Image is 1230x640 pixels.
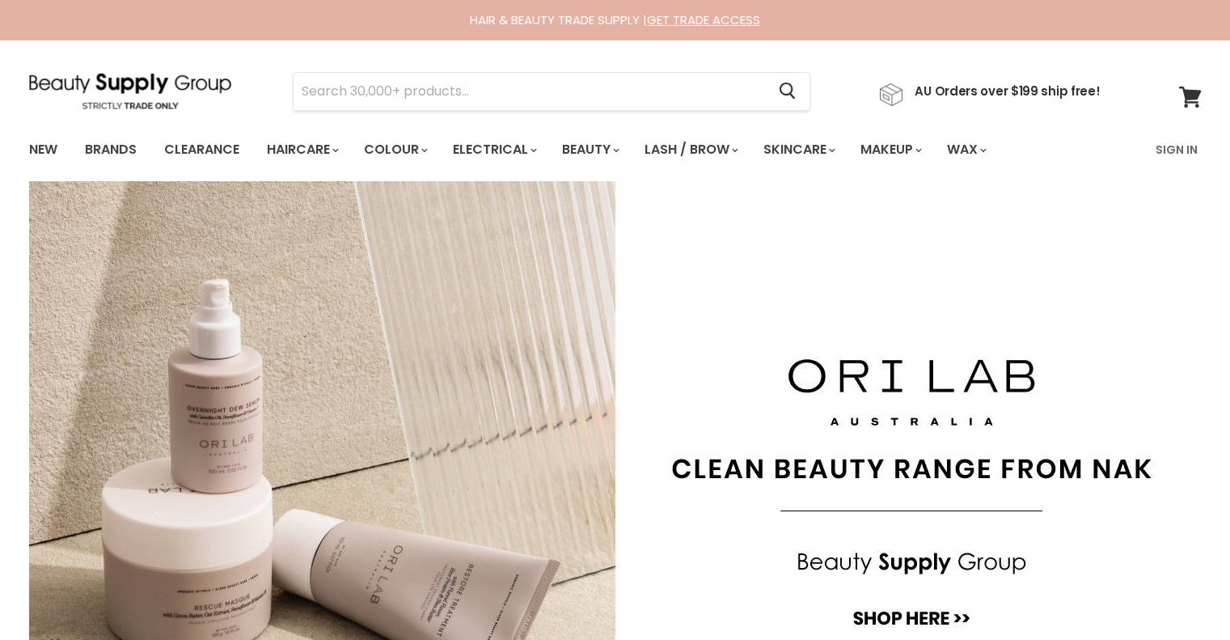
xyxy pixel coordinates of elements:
[17,126,1073,173] ul: Main menu
[352,133,437,167] a: Colour
[73,133,149,167] a: Brands
[1146,133,1207,167] a: Sign In
[935,133,996,167] a: Wax
[848,133,932,167] a: Makeup
[550,133,629,167] a: Beauty
[293,72,810,111] form: Product
[647,11,760,28] a: GET TRADE ACCESS
[294,73,767,110] input: Search
[9,12,1222,28] div: HAIR & BEAUTY TRADE SUPPLY |
[9,126,1222,173] nav: Main
[441,133,547,167] a: Electrical
[17,133,70,167] a: New
[1149,564,1214,624] iframe: Gorgias live chat messenger
[632,133,748,167] a: Lash / Brow
[751,133,845,167] a: Skincare
[255,133,349,167] a: Haircare
[152,133,251,167] a: Clearance
[767,73,809,110] button: Search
